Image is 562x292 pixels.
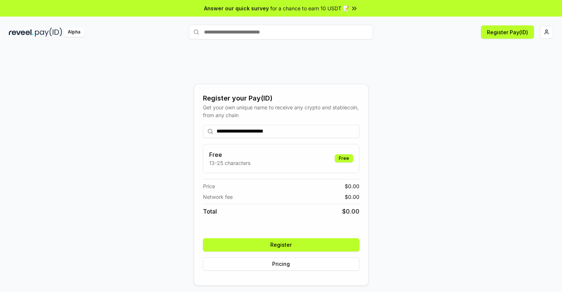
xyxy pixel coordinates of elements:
[203,193,233,201] span: Network fee
[203,182,215,190] span: Price
[270,4,349,12] span: for a chance to earn 10 USDT 📝
[345,182,359,190] span: $ 0.00
[209,150,250,159] h3: Free
[204,4,269,12] span: Answer our quick survey
[203,207,217,216] span: Total
[9,28,34,37] img: reveel_dark
[203,93,359,103] div: Register your Pay(ID)
[35,28,62,37] img: pay_id
[64,28,84,37] div: Alpha
[203,238,359,251] button: Register
[203,103,359,119] div: Get your own unique name to receive any crypto and stablecoin, from any chain
[345,193,359,201] span: $ 0.00
[203,257,359,271] button: Pricing
[342,207,359,216] span: $ 0.00
[335,154,353,162] div: Free
[209,159,250,167] p: 13-25 characters
[481,25,534,39] button: Register Pay(ID)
